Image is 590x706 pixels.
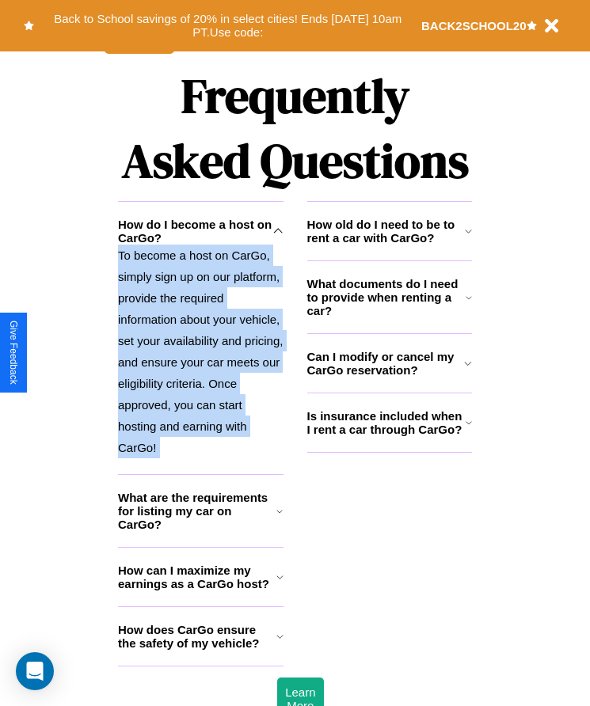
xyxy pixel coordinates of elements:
div: Give Feedback [8,321,19,385]
h3: How does CarGo ensure the safety of my vehicle? [118,623,276,650]
h3: How do I become a host on CarGo? [118,218,273,245]
div: Open Intercom Messenger [16,652,54,690]
b: BACK2SCHOOL20 [421,19,527,32]
button: Back to School savings of 20% in select cities! Ends [DATE] 10am PT.Use code: [34,8,421,44]
h1: Frequently Asked Questions [118,55,472,201]
h3: What documents do I need to provide when renting a car? [307,277,466,317]
p: To become a host on CarGo, simply sign up on our platform, provide the required information about... [118,245,284,458]
h3: Is insurance included when I rent a car through CarGo? [307,409,466,436]
h3: How old do I need to be to rent a car with CarGo? [307,218,465,245]
h3: Can I modify or cancel my CarGo reservation? [307,350,465,377]
h3: What are the requirements for listing my car on CarGo? [118,491,276,531]
h3: How can I maximize my earnings as a CarGo host? [118,564,276,590]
